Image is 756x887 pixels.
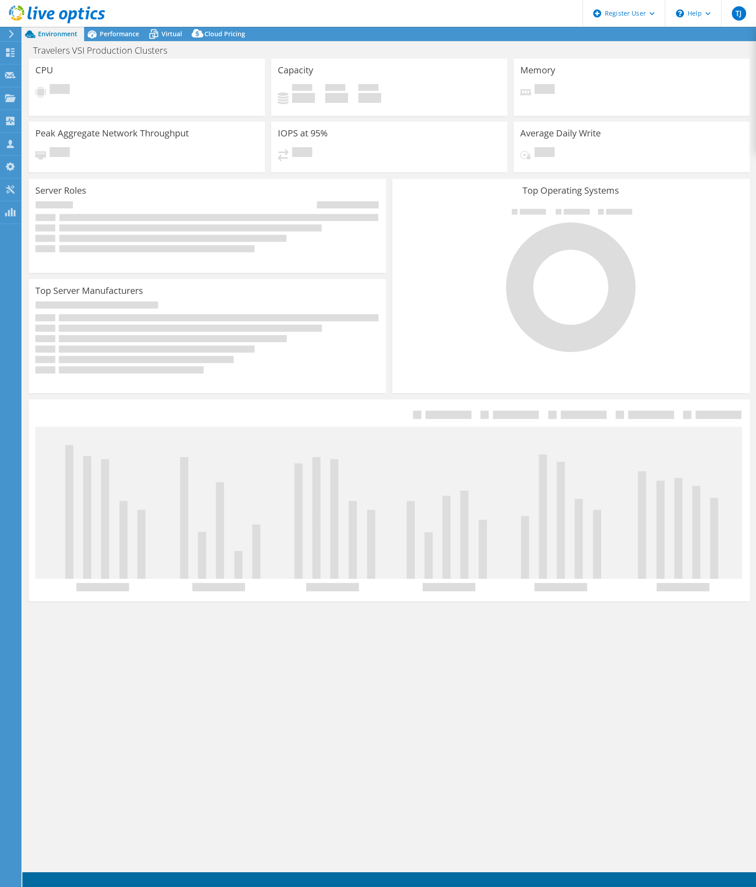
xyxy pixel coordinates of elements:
span: Used [292,84,312,93]
span: Pending [535,147,555,159]
span: Pending [50,84,70,96]
span: Performance [100,30,139,38]
h3: CPU [35,65,53,75]
span: Pending [50,147,70,159]
h4: 0 GiB [358,93,381,103]
span: Cloud Pricing [204,30,245,38]
span: Pending [535,84,555,96]
h3: Memory [520,65,555,75]
h4: 0 GiB [325,93,348,103]
h1: Travelers VSI Production Clusters [29,46,181,55]
h3: Top Operating Systems [399,186,743,195]
svg: \n [676,9,684,17]
span: Virtual [161,30,182,38]
h3: Capacity [278,65,313,75]
h3: Peak Aggregate Network Throughput [35,128,189,138]
span: Total [358,84,378,93]
span: Free [325,84,345,93]
span: Pending [292,147,312,159]
h3: Average Daily Write [520,128,601,138]
span: TJ [732,6,746,21]
h3: Server Roles [35,186,86,195]
h4: 0 GiB [292,93,315,103]
h3: Top Server Manufacturers [35,286,143,296]
h3: IOPS at 95% [278,128,328,138]
span: Environment [38,30,77,38]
